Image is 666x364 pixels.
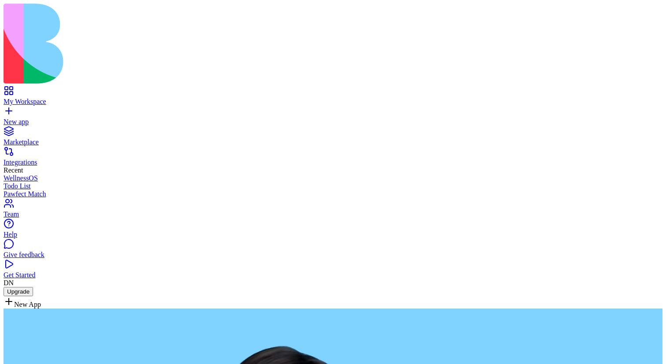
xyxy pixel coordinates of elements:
[4,90,662,106] a: My Workspace
[4,202,662,218] a: Team
[4,279,14,287] span: DN
[4,251,662,259] div: Give feedback
[4,287,33,296] button: Upgrade
[4,110,662,126] a: New app
[4,190,662,198] a: Pawfect Match
[4,287,33,295] a: Upgrade
[4,174,662,182] a: WellnessOS
[4,4,358,84] img: logo
[4,263,662,279] a: Get Started
[14,301,41,308] span: New App
[4,151,662,166] a: Integrations
[4,243,662,259] a: Give feedback
[4,210,662,218] div: Team
[4,130,662,146] a: Marketplace
[4,166,23,174] span: Recent
[4,118,662,126] div: New app
[4,223,662,239] a: Help
[4,182,662,190] a: Todo List
[4,231,662,239] div: Help
[4,158,662,166] div: Integrations
[4,138,662,146] div: Marketplace
[4,271,662,279] div: Get Started
[4,98,662,106] div: My Workspace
